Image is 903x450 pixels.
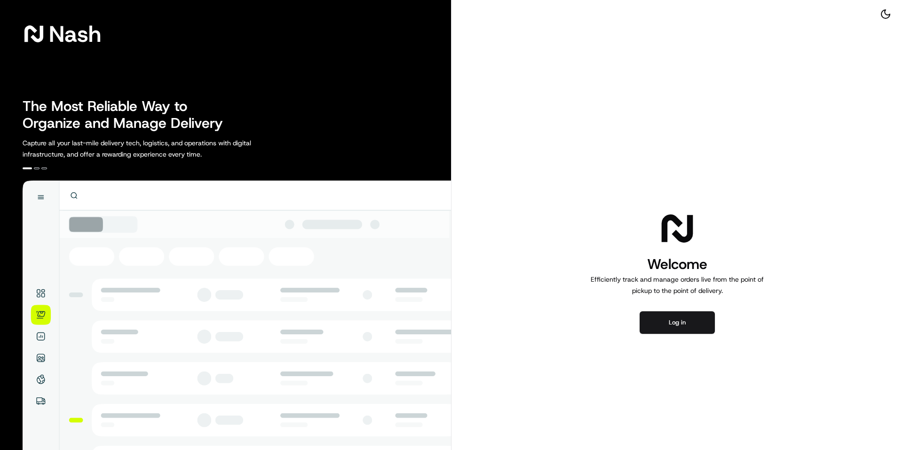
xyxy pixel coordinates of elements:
h2: The Most Reliable Way to Organize and Manage Delivery [23,98,233,132]
h1: Welcome [587,255,768,274]
span: Nash [49,24,101,43]
button: Log in [640,311,715,334]
p: Efficiently track and manage orders live from the point of pickup to the point of delivery. [587,274,768,296]
p: Capture all your last-mile delivery tech, logistics, and operations with digital infrastructure, ... [23,137,293,160]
